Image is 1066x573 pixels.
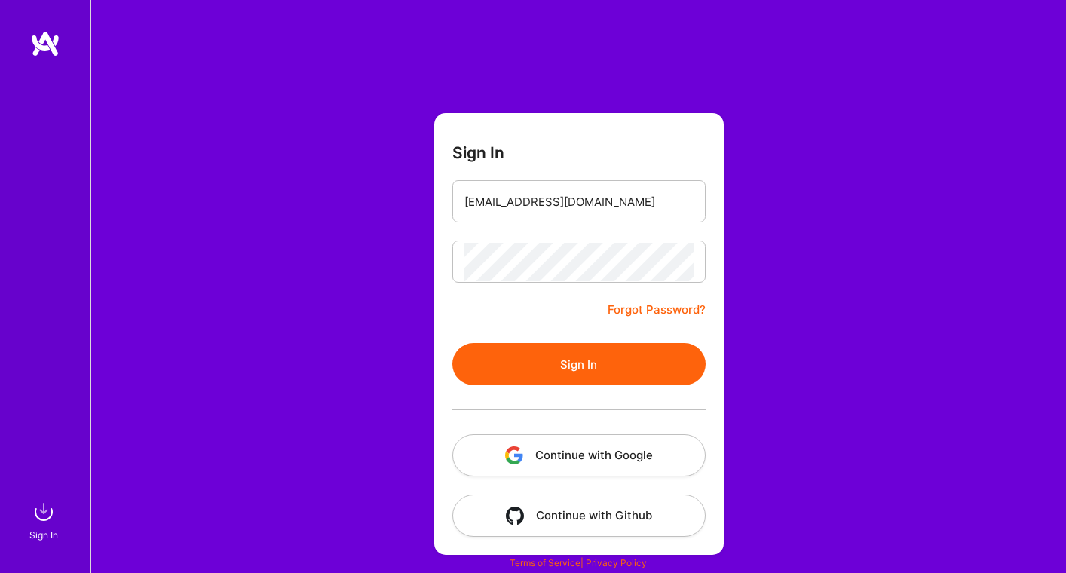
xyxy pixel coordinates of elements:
[510,557,647,568] span: |
[29,527,58,543] div: Sign In
[452,495,706,537] button: Continue with Github
[30,30,60,57] img: logo
[452,143,504,162] h3: Sign In
[506,507,524,525] img: icon
[452,343,706,385] button: Sign In
[464,182,694,221] input: Email...
[29,497,59,527] img: sign in
[505,446,523,464] img: icon
[608,301,706,319] a: Forgot Password?
[510,557,580,568] a: Terms of Service
[32,497,59,543] a: sign inSign In
[90,528,1066,565] div: © 2025 ATeams Inc., All rights reserved.
[452,434,706,476] button: Continue with Google
[586,557,647,568] a: Privacy Policy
